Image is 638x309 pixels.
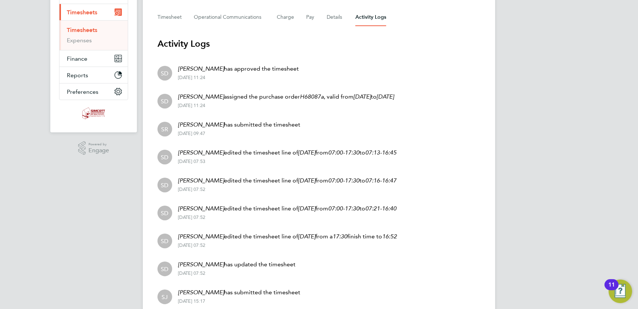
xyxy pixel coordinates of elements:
p: has approved the timesheet [178,64,299,73]
div: [DATE] 11:24 [178,103,394,109]
div: Silvane DaRocha [157,66,172,81]
span: Reports [67,72,88,79]
div: Shaun Jex [157,290,172,304]
p: assigned the purchase order , valid from to [178,92,394,101]
em: [DATE] [298,233,315,240]
div: [DATE] 07:53 [178,159,396,164]
button: Open Resource Center, 11 new notifications [609,280,632,303]
div: [DATE] 07:52 [178,270,296,276]
span: SD [161,209,169,217]
div: Silvane DaRocha [157,234,172,248]
span: SD [161,97,169,105]
button: Activity Logs [355,8,386,26]
button: Finance [59,50,128,67]
em: 16:52 [382,233,397,240]
em: [DATE] [298,177,315,184]
button: Operational Communications [194,8,265,26]
em: [PERSON_NAME] [178,93,224,100]
p: edited the timesheet line of from to [178,148,396,157]
div: Timesheets [59,20,128,50]
span: Powered by [88,141,109,148]
a: Expenses [67,37,92,44]
em: [PERSON_NAME] [178,289,224,296]
em: H68087a [300,93,324,100]
div: 11 [608,285,615,294]
p: edited the timesheet line of from a finish time to [178,232,397,241]
p: edited the timesheet line of from to [178,204,396,213]
em: [PERSON_NAME] [178,121,224,128]
span: SD [161,69,169,77]
em: [DATE] [298,149,315,156]
p: has submitted the timesheet [178,288,300,297]
span: Timesheets [67,9,97,16]
p: edited the timesheet line of from to [178,176,396,185]
div: Silvane DaRocha [157,178,172,192]
div: Silvane DaRocha [157,94,172,109]
span: Finance [67,55,87,62]
p: has updated the timesheet [178,260,296,269]
span: SD [161,237,169,245]
div: [DATE] 11:24 [178,75,299,81]
button: Pay [306,8,315,26]
a: Powered byEngage [78,141,109,155]
em: [PERSON_NAME] [178,65,224,72]
em: [PERSON_NAME] [178,261,224,268]
h3: Activity Logs [157,38,481,50]
span: SD [161,181,169,189]
button: Timesheet [157,8,182,26]
div: [DATE] 07:52 [178,242,397,248]
em: [PERSON_NAME] [178,177,224,184]
button: Charge [277,8,294,26]
span: SR [162,125,168,133]
em: [DATE] [354,93,371,100]
div: Scott Ridgers [157,122,172,136]
span: Engage [88,148,109,154]
em: [DATE] [377,93,394,100]
div: [DATE] 07:52 [178,214,396,220]
em: [PERSON_NAME] [178,205,224,212]
div: Silvane DaRocha [157,150,172,164]
div: [DATE] 15:17 [178,298,300,304]
em: 07:13-16:45 [365,149,396,156]
a: Timesheets [67,26,97,33]
div: [DATE] 09:47 [178,131,300,136]
em: 07:21-16:40 [365,205,396,212]
em: 07:16-16:47 [365,177,396,184]
span: Preferences [67,88,98,95]
span: SD [161,153,169,161]
button: Preferences [59,84,128,100]
div: [DATE] 07:52 [178,187,396,192]
div: Silvane DaRocha [157,206,172,220]
em: [PERSON_NAME] [178,233,224,240]
div: Silvane DaRocha [157,262,172,276]
button: Reports [59,67,128,83]
em: 17:30 [333,233,347,240]
img: simcott-logo-retina.png [82,107,105,119]
span: SD [161,265,169,273]
p: has submitted the timesheet [178,120,300,129]
em: [DATE] [298,205,315,212]
em: 07:00-17:30 [328,177,359,184]
a: Go to home page [59,107,128,119]
em: 07:00-17:30 [328,149,359,156]
em: [PERSON_NAME] [178,149,224,156]
span: SJ [162,293,168,301]
em: 07:00-17:30 [328,205,359,212]
button: Details [327,8,344,26]
button: Timesheets [59,4,128,20]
